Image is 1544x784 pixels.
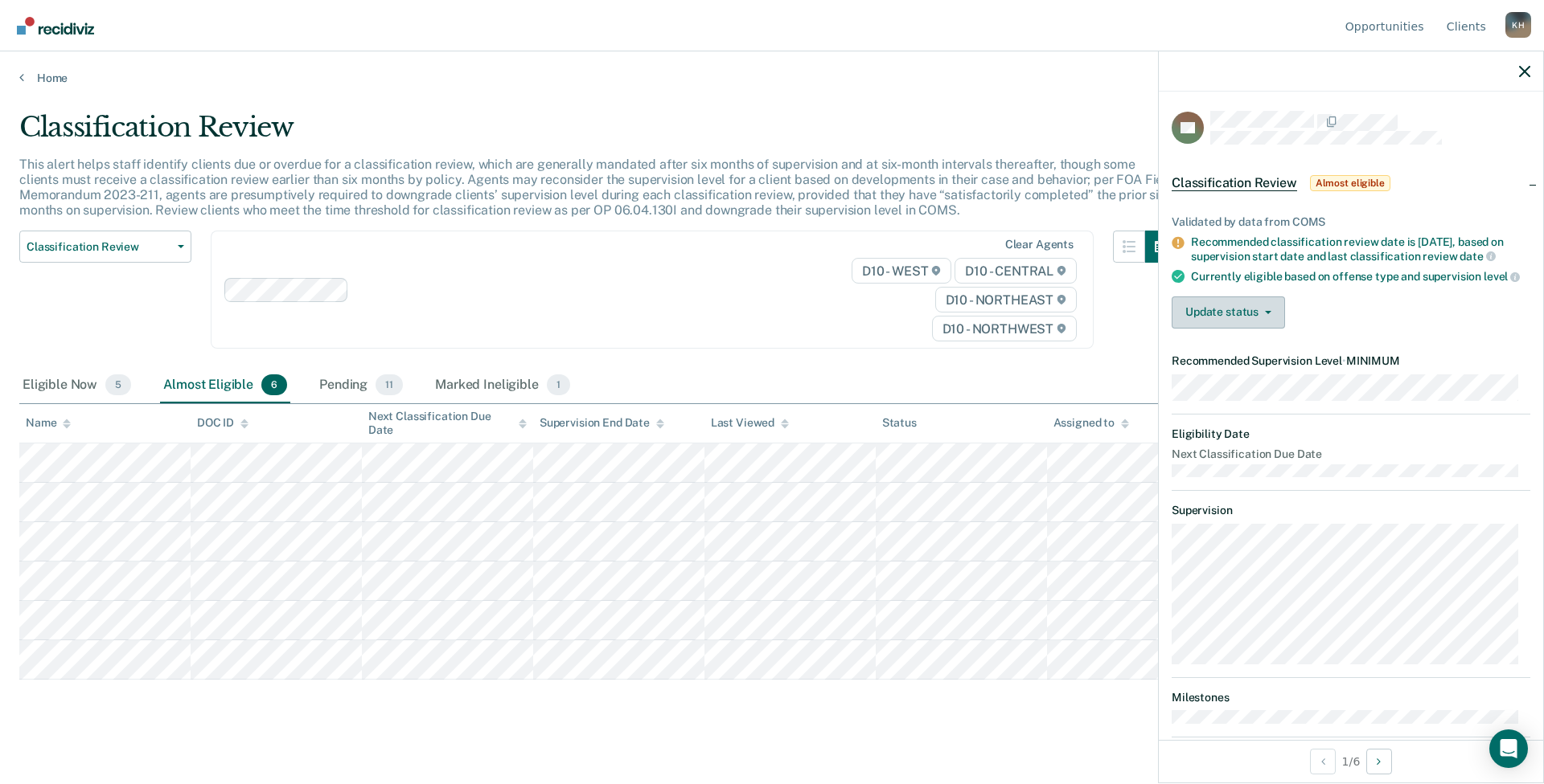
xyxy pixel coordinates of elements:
[376,374,403,395] span: 11
[316,368,406,403] div: Pending
[1191,235,1530,263] div: Recommended classification review date is [DATE], based on supervision start date and last classi...
[1172,427,1530,441] dt: Eligibility Date
[711,416,789,430] div: Last Viewed
[882,416,917,430] div: Status
[1005,238,1074,251] div: Clear agents
[1366,749,1392,774] button: Next Opportunity
[1310,749,1336,774] button: Previous Opportunity
[1505,12,1531,38] div: K H
[105,374,131,395] span: 5
[547,374,570,395] span: 1
[1172,354,1530,368] dt: Recommended Supervision Level MINIMUM
[1310,175,1390,191] span: Almost eligible
[1172,691,1530,704] dt: Milestones
[19,71,1525,85] a: Home
[26,416,71,430] div: Name
[852,258,951,284] span: D10 - WEST
[1172,296,1285,329] button: Update status
[19,157,1175,218] p: This alert helps staff identify clients due or overdue for a classification review, which are gen...
[17,17,94,35] img: Recidiviz
[1172,447,1530,461] dt: Next Classification Due Date
[1505,12,1531,38] button: Profile dropdown button
[1053,416,1129,430] div: Assigned to
[19,368,134,403] div: Eligible Now
[368,410,527,437] div: Next Classification Due Date
[1159,157,1543,209] div: Classification ReviewAlmost eligible
[540,416,664,430] div: Supervision End Date
[1191,269,1530,284] div: Currently eligible based on offense type and supervision
[19,111,1177,157] div: Classification Review
[1172,215,1530,229] div: Validated by data from COMS
[935,287,1077,312] span: D10 - NORTHEAST
[27,240,171,254] span: Classification Review
[1159,740,1543,782] div: 1 / 6
[1172,504,1530,517] dt: Supervision
[1172,175,1297,191] span: Classification Review
[955,258,1077,284] span: D10 - CENTRAL
[1342,354,1346,367] span: •
[432,368,573,403] div: Marked Ineligible
[932,316,1077,341] span: D10 - NORTHWEST
[160,368,290,403] div: Almost Eligible
[261,374,287,395] span: 6
[197,416,248,430] div: DOC ID
[1484,270,1520,283] span: level
[1489,729,1528,768] div: Open Intercom Messenger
